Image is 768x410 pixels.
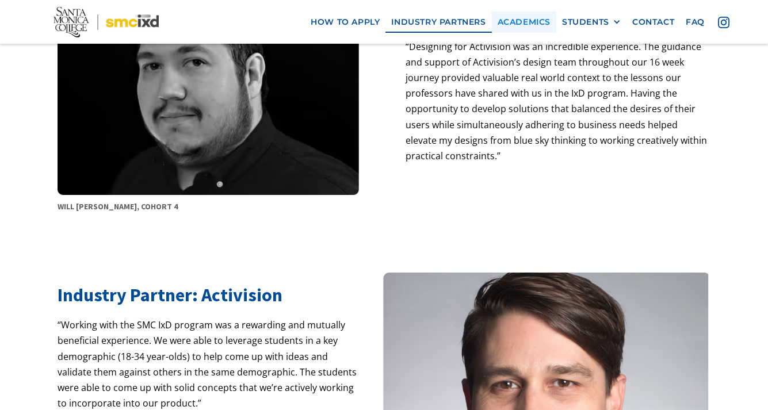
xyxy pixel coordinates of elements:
[305,12,385,33] a: how to apply
[54,6,158,37] img: Santa Monica College - SMC IxD logo
[58,195,359,212] div: Will [PERSON_NAME], cohort 4
[58,284,362,306] h2: Industry Partner: Activision
[562,17,609,27] div: STUDENTS
[718,17,729,28] img: icon - instagram
[562,17,621,27] div: STUDENTS
[626,12,680,33] a: contact
[406,39,710,164] p: “Designing for Activision was an incredible experience. The guidance and support of Activision’s ...
[492,12,556,33] a: Academics
[680,12,710,33] a: faq
[385,12,491,33] a: industry partners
